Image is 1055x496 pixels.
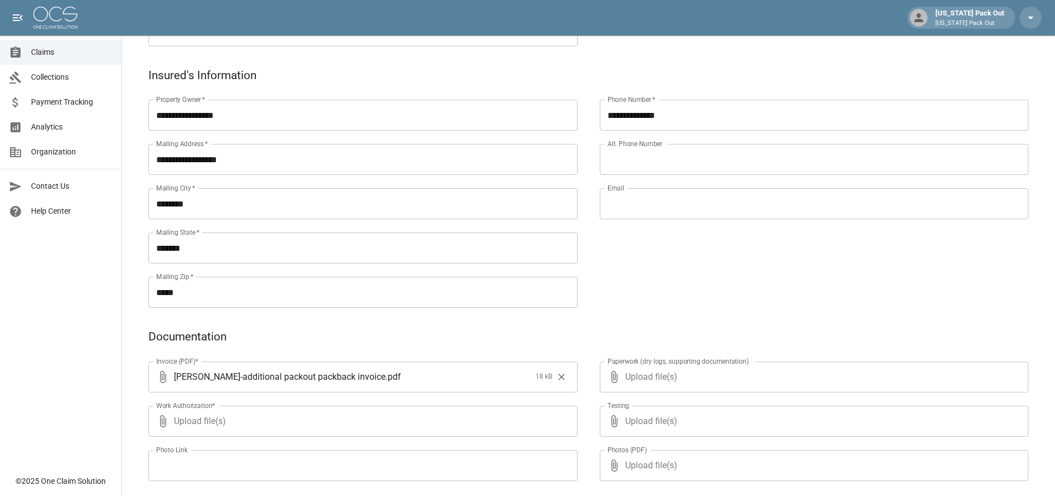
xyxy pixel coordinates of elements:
[156,272,194,281] label: Mailing Zip
[156,445,188,454] label: Photo Link
[156,139,208,148] label: Mailing Address
[174,370,385,383] span: [PERSON_NAME]-additional packout packback invoice
[31,46,112,58] span: Claims
[33,7,78,29] img: ocs-logo-white-transparent.png
[536,371,552,383] span: 18 kB
[553,369,570,385] button: Clear
[608,356,749,366] label: Paperwork (dry logs, supporting documentation)
[31,121,112,133] span: Analytics
[156,401,215,410] label: Work Authorization*
[385,370,401,383] span: . pdf
[7,7,29,29] button: open drawer
[156,228,199,237] label: Mailing State
[608,183,624,193] label: Email
[935,19,1004,28] p: [US_STATE] Pack Out
[156,95,205,104] label: Property Owner
[608,445,647,454] label: Photos (PDF)
[31,180,112,192] span: Contact Us
[156,356,199,366] label: Invoice (PDF)*
[16,476,106,487] div: © 2025 One Claim Solution
[31,71,112,83] span: Collections
[625,361,999,392] span: Upload file(s)
[156,183,195,193] label: Mailing City
[625,450,999,481] span: Upload file(s)
[608,401,629,410] label: Testing
[174,406,548,437] span: Upload file(s)
[625,406,999,437] span: Upload file(s)
[608,95,655,104] label: Phone Number
[31,205,112,217] span: Help Center
[931,8,1008,28] div: [US_STATE] Pack Out
[31,96,112,108] span: Payment Tracking
[31,146,112,158] span: Organization
[608,139,662,148] label: Alt. Phone Number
